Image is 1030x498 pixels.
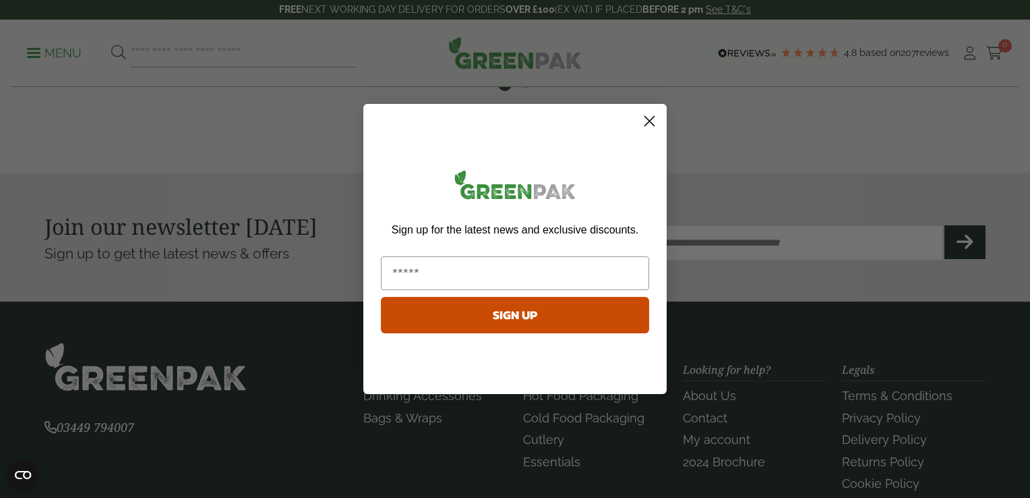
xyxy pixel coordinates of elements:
[638,109,661,133] button: Close dialog
[381,297,649,333] button: SIGN UP
[7,459,39,491] button: Open CMP widget
[381,256,649,290] input: Email
[381,165,649,210] img: greenpak_logo
[392,224,638,236] span: Sign up for the latest news and exclusive discounts.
